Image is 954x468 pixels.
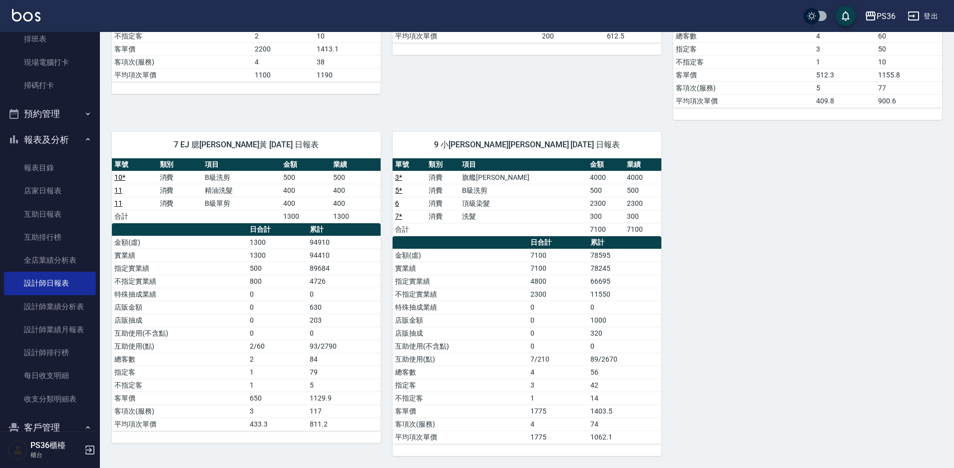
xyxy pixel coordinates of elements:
td: 78245 [588,262,661,275]
td: 500 [247,262,307,275]
img: Logo [12,9,40,21]
td: 特殊抽成業績 [393,301,528,314]
td: 0 [247,301,307,314]
td: 400 [331,184,381,197]
td: 1300 [331,210,381,223]
td: 11550 [588,288,661,301]
td: 500 [624,184,661,197]
td: 1413.1 [314,42,381,55]
td: 0 [588,340,661,353]
td: 互助使用(不含點) [393,340,528,353]
td: 0 [247,288,307,301]
td: 合計 [112,210,157,223]
a: 全店業績分析表 [4,249,96,272]
td: 平均項次單價 [112,68,252,81]
td: 指定實業績 [393,275,528,288]
td: 4 [252,55,314,68]
td: 指定客 [393,379,528,392]
td: 指定實業績 [112,262,247,275]
th: 項目 [460,158,587,171]
td: 旗艦[PERSON_NAME] [460,171,587,184]
th: 類別 [157,158,203,171]
td: 10 [314,29,381,42]
td: 平均項次單價 [112,418,247,431]
th: 項目 [202,158,281,171]
td: 1300 [247,249,307,262]
td: 7/210 [528,353,588,366]
span: 9 小[PERSON_NAME][PERSON_NAME] [DATE] 日報表 [405,140,649,150]
td: 320 [588,327,661,340]
td: 1062.1 [588,431,661,444]
td: 0 [528,314,588,327]
th: 單號 [393,158,426,171]
td: 84 [307,353,381,366]
td: 2/60 [247,340,307,353]
a: 設計師業績分析表 [4,295,96,318]
td: 77 [876,81,942,94]
td: 200 [539,29,604,42]
button: 客戶管理 [4,415,96,441]
td: 不指定客 [112,29,252,42]
td: 平均項次單價 [673,94,814,107]
a: 報表目錄 [4,156,96,179]
td: 2 [247,353,307,366]
td: 1 [814,55,876,68]
td: 2 [252,29,314,42]
td: 指定客 [673,42,814,55]
td: 總客數 [393,366,528,379]
td: 78595 [588,249,661,262]
td: 89/2670 [588,353,661,366]
td: 94910 [307,236,381,249]
td: 1 [247,366,307,379]
a: 設計師日報表 [4,272,96,295]
h5: PS36櫃檯 [30,441,81,451]
td: 指定客 [112,366,247,379]
th: 累計 [307,223,381,236]
td: 4 [528,366,588,379]
td: 0 [247,327,307,340]
table: a dense table [393,158,661,236]
td: 433.3 [247,418,307,431]
td: 頂級染髮 [460,197,587,210]
a: 11 [114,186,122,194]
td: 實業績 [112,249,247,262]
a: 排班表 [4,27,96,50]
td: 消費 [426,210,460,223]
td: 互助使用(點) [112,340,247,353]
td: 精油洗髮 [202,184,281,197]
th: 累計 [588,236,661,249]
a: 設計師排行榜 [4,341,96,364]
td: 0 [588,301,661,314]
a: 收支分類明細表 [4,388,96,411]
table: a dense table [112,223,381,431]
td: 512.3 [814,68,876,81]
td: 金額(虛) [112,236,247,249]
td: 5 [307,379,381,392]
td: 0 [528,327,588,340]
td: 900.6 [876,94,942,107]
a: 設計師業績月報表 [4,318,96,341]
td: 1100 [252,68,314,81]
td: 4800 [528,275,588,288]
td: 0 [247,314,307,327]
table: a dense table [112,158,381,223]
td: 不指定客 [112,379,247,392]
td: 金額(虛) [393,249,528,262]
td: 66695 [588,275,661,288]
td: 5 [814,81,876,94]
button: 預約管理 [4,101,96,127]
td: B級洗剪 [202,171,281,184]
td: 500 [331,171,381,184]
button: 報表及分析 [4,127,96,153]
td: 客項次(服務) [673,81,814,94]
td: 不指定客 [393,392,528,405]
td: 630 [307,301,381,314]
td: 店販抽成 [112,314,247,327]
td: 50 [876,42,942,55]
td: 3 [247,405,307,418]
td: 合計 [393,223,426,236]
td: 4 [528,418,588,431]
td: 2300 [587,197,624,210]
td: 1155.8 [876,68,942,81]
td: 89684 [307,262,381,275]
